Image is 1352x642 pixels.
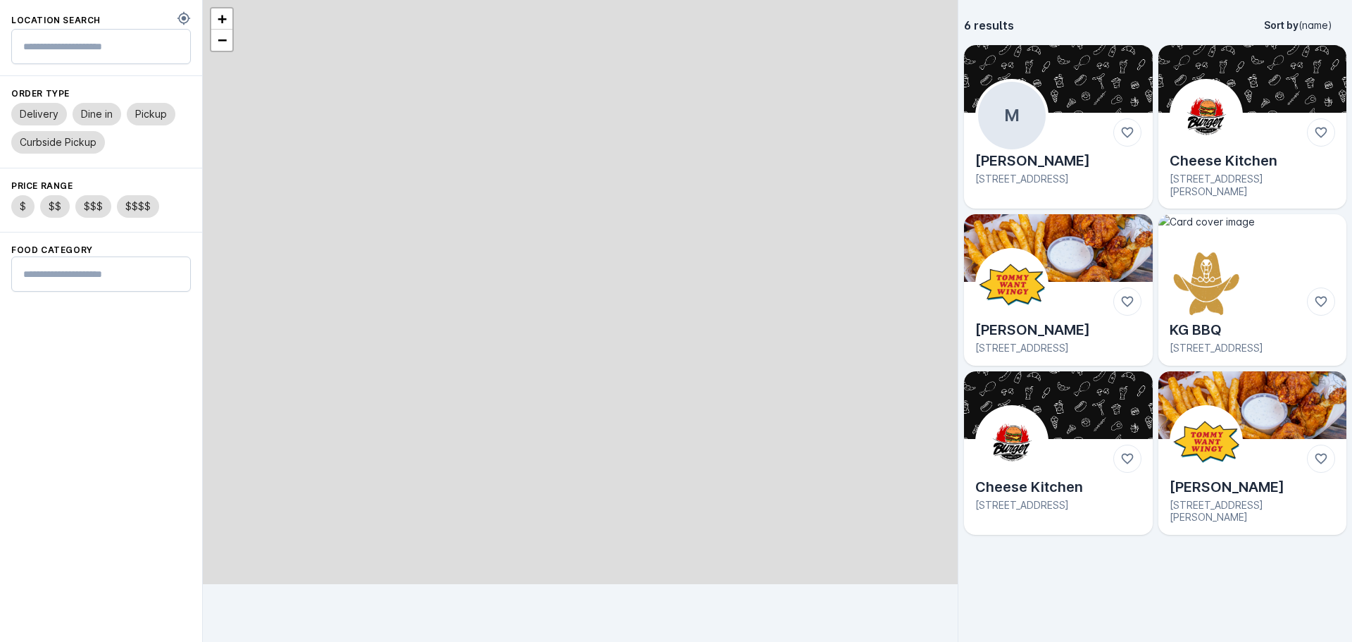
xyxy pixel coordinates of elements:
img: Card cover image [1158,214,1347,282]
img: Card cover image [1172,408,1240,476]
span: Pickup [135,106,167,123]
div: [STREET_ADDRESS] [975,173,1090,185]
div: Order Type [11,87,191,100]
img: Card cover image [1158,371,1347,439]
img: Card cover image [1172,82,1240,149]
div: Location Search [11,14,101,27]
span: $$$ [84,198,103,215]
div: [PERSON_NAME] [1170,479,1325,496]
div: [STREET_ADDRESS] [1170,342,1263,354]
a: Zoom in [211,8,232,30]
button: Sort by(name) [1250,11,1346,39]
a: Zoom out [211,30,232,51]
div: [PERSON_NAME] [975,152,1090,170]
img: Card cover image [978,408,1046,476]
img: Card cover image [964,371,1153,439]
div: [STREET_ADDRESS][PERSON_NAME] [1170,173,1325,197]
span: $$ [49,198,61,215]
div: Cheese Kitchen [975,479,1083,496]
img: Card cover image [978,251,1046,319]
img: Card cover image [964,45,1153,113]
img: Card cover image [1158,45,1347,113]
span: Dine in [81,106,113,123]
span: $ [20,198,26,215]
span: Curbside Pickup [20,134,96,151]
div: [STREET_ADDRESS] [975,342,1090,354]
span: (name) [1298,19,1332,31]
span: M [1004,103,1020,128]
img: Card cover image [1172,251,1240,319]
img: Card cover image [964,214,1153,282]
span: + [218,10,227,27]
div: [STREET_ADDRESS][PERSON_NAME] [1170,499,1325,524]
div: Cheese Kitchen [1170,152,1325,170]
span: $$$$ [125,198,151,215]
mat-chip-listbox: Price Range [11,192,191,221]
span: − [218,31,227,49]
span: Sort by [1264,19,1332,31]
div: [PERSON_NAME] [975,321,1090,339]
div: Food Category [11,244,191,257]
span: Delivery [20,106,58,123]
div: 6 results [964,17,1014,34]
div: [STREET_ADDRESS] [975,499,1083,512]
mat-chip-listbox: Fulfillment [11,100,191,156]
div: Price Range [11,180,191,192]
div: KG BBQ [1170,321,1263,339]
